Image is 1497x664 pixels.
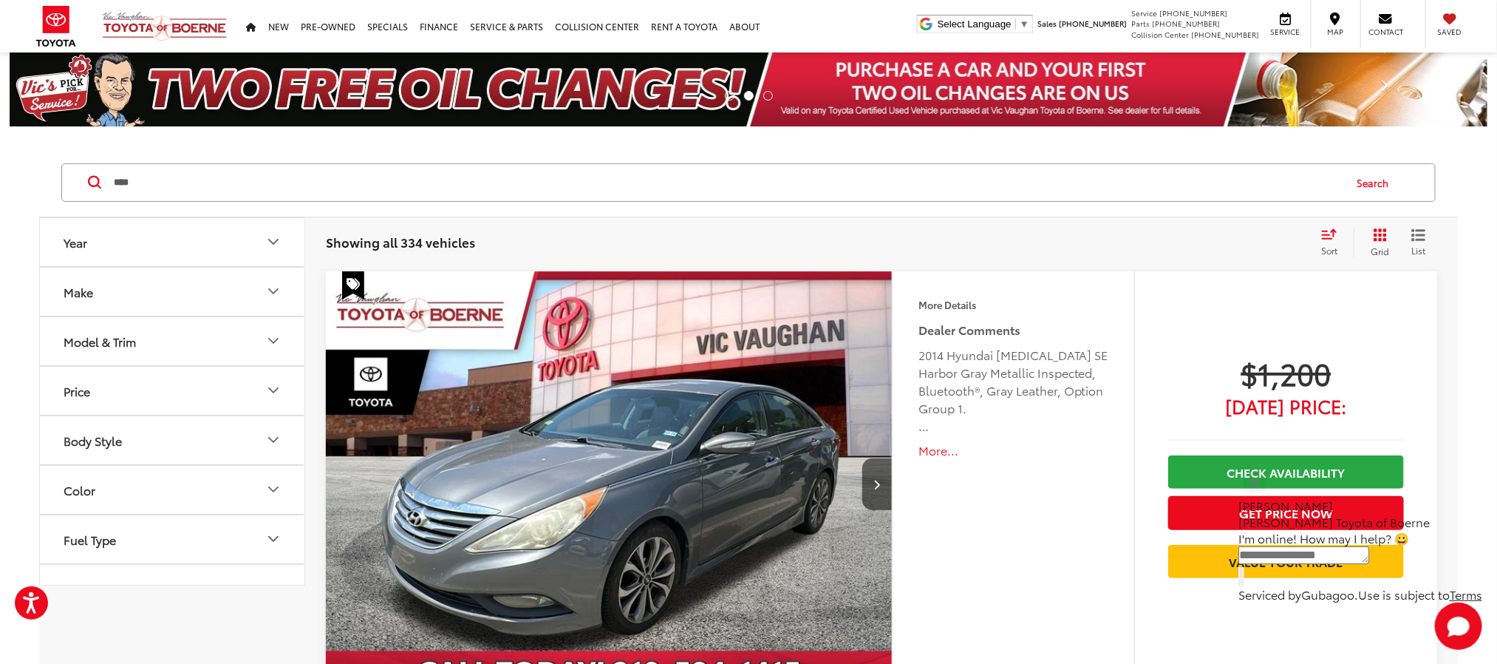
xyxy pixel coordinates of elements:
span: [PHONE_NUMBER] [1159,7,1227,18]
span: Collision Center [1131,29,1189,40]
input: Search by Make, Model, or Keyword [112,165,1343,200]
div: 2014 Hyundai [MEDICAL_DATA] SE Harbor Gray Metallic Inspected, Bluetooth®, Gray Leather, Option G... [918,346,1108,435]
div: Make [64,285,93,299]
button: Fuel TypeFuel Type [40,515,306,563]
a: Check Availability [1168,455,1404,489]
span: [PHONE_NUMBER] [1152,18,1220,29]
div: Make [265,282,282,300]
div: Year [265,233,282,251]
span: [PHONE_NUMBER] [1191,29,1259,40]
span: [DATE] Price: [1168,399,1404,413]
button: ColorColor [40,466,306,514]
div: Year [64,235,87,249]
button: Select sort value [1314,228,1354,257]
div: Price [265,382,282,399]
span: Sales [1037,18,1057,29]
span: ​ [1015,18,1016,30]
div: Cylinder [64,582,111,596]
div: Model & Trim [265,332,282,350]
img: Vic Vaughan Toyota of Boerne [102,11,228,41]
span: Showing all 334 vehicles [326,233,475,251]
button: Get Price Now [1168,496,1404,529]
span: Sort [1321,244,1337,257]
span: Parts [1131,18,1150,29]
span: Service [1269,27,1302,37]
button: MakeMake [40,268,306,316]
button: PricePrice [40,367,306,415]
span: List [1411,244,1426,257]
div: Body Style [64,433,122,447]
img: Two Free Oil Change Vic Vaughan Toyota of Boerne Boerne TX [10,52,1487,126]
button: More... [918,442,1108,459]
div: Body Style [265,431,282,449]
button: Toggle Chat Window [1435,603,1482,650]
span: Map [1319,27,1351,37]
div: Color [64,483,95,497]
span: Grid [1371,245,1389,257]
div: Cylinder [265,580,282,597]
button: CylinderCylinder [40,565,306,613]
h5: Dealer Comments [918,321,1108,339]
a: Select Language​ [938,18,1029,30]
span: Select Language [938,18,1012,30]
span: [PHONE_NUMBER] [1059,18,1127,29]
div: Fuel Type [265,530,282,548]
div: Model & Trim [64,334,136,348]
h4: More Details [918,299,1108,310]
div: Price [64,384,90,398]
button: Next image [862,458,892,510]
span: Special [342,271,364,299]
span: Contact [1368,27,1403,37]
svg: Start Chat [1435,603,1482,650]
button: List View [1400,228,1437,257]
button: Model & TrimModel & Trim [40,317,306,365]
button: Search [1343,164,1410,201]
button: YearYear [40,218,306,266]
a: Value Your Trade [1168,545,1404,578]
span: Service [1131,7,1157,18]
button: Grid View [1354,228,1400,257]
span: ▼ [1020,18,1029,30]
div: Fuel Type [64,532,116,546]
button: Body StyleBody Style [40,416,306,464]
span: $1,200 [1168,354,1404,391]
div: Color [265,481,282,498]
span: Saved [1433,27,1466,37]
